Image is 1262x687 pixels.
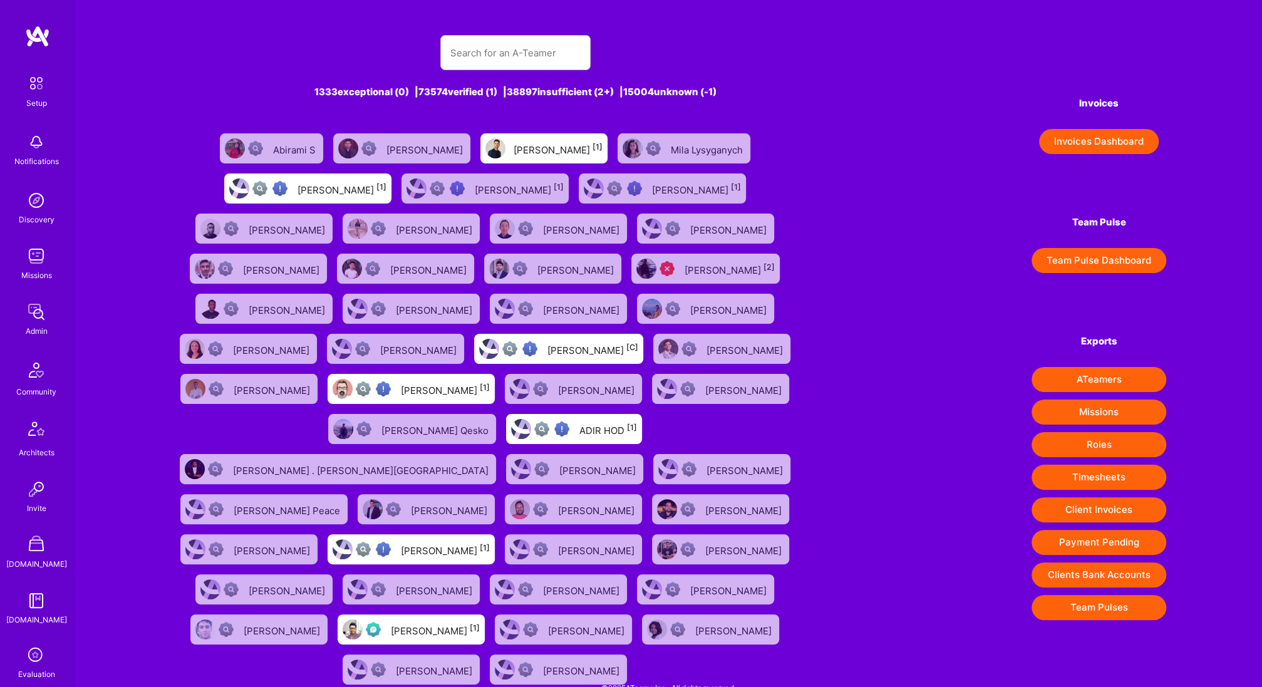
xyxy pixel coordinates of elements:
img: User Avatar [657,499,677,519]
div: Invite [27,502,46,515]
img: Not Scrubbed [209,381,224,396]
a: User AvatarNot fully vettedHigh Potential User[PERSON_NAME][1] [574,168,751,209]
img: User Avatar [510,499,530,519]
img: Evaluation Call Pending [366,622,381,637]
a: User AvatarNot fully vettedHigh Potential User[PERSON_NAME][1] [396,168,574,209]
img: Not Scrubbed [208,462,223,477]
a: User AvatarNot Scrubbed[PERSON_NAME] [632,569,779,609]
a: User AvatarNot Scrubbed[PERSON_NAME] [648,329,795,369]
div: Abirami S [273,140,318,157]
div: [DOMAIN_NAME] [6,557,67,571]
sup: [1] [554,182,564,192]
a: User AvatarNot Scrubbed[PERSON_NAME] Qesko [323,409,501,449]
div: [PERSON_NAME] [705,501,784,517]
img: User Avatar [332,339,352,359]
button: Invoices Dashboard [1039,129,1159,154]
img: discovery [24,188,49,213]
img: Not Scrubbed [680,381,695,396]
a: User AvatarNot Scrubbed[PERSON_NAME] [175,369,323,409]
img: Not Scrubbed [680,542,695,557]
i: icon SelectionTeam [24,644,48,668]
a: User AvatarNot fully vettedHigh Potential User[PERSON_NAME][1] [219,168,396,209]
a: User AvatarNot Scrubbed[PERSON_NAME] [338,569,485,609]
a: User AvatarNot Scrubbed[PERSON_NAME] [338,209,485,249]
img: Not Scrubbed [680,502,695,517]
a: User AvatarNot Scrubbed[PERSON_NAME] [500,529,647,569]
div: [PERSON_NAME] [244,621,323,638]
img: Not Scrubbed [534,462,549,477]
a: User AvatarNot Scrubbed[PERSON_NAME] [632,209,779,249]
div: Missions [21,269,52,282]
img: User Avatar [185,379,205,399]
a: Team Pulse Dashboard [1032,248,1166,273]
img: User Avatar [495,579,515,599]
div: [PERSON_NAME] [547,341,638,357]
div: [PERSON_NAME] [690,581,769,597]
div: [DOMAIN_NAME] [6,613,67,626]
img: User Avatar [485,138,505,158]
img: Not Scrubbed [219,622,234,637]
img: User Avatar [229,178,249,199]
sup: [1] [627,423,637,432]
button: Team Pulses [1032,595,1166,620]
img: Not fully vetted [430,181,445,196]
img: User Avatar [642,299,662,319]
div: [PERSON_NAME] [386,140,465,157]
a: User AvatarNot Scrubbed[PERSON_NAME] [648,449,795,489]
div: [PERSON_NAME] Peace [234,501,343,517]
img: User Avatar [511,459,531,479]
a: User AvatarNot Scrubbed[PERSON_NAME] [332,249,479,289]
img: Not fully vetted [356,381,371,396]
div: [PERSON_NAME] [706,461,785,477]
img: User Avatar [658,459,678,479]
div: [PERSON_NAME] [543,661,622,678]
img: Not Scrubbed [681,462,696,477]
img: admin teamwork [24,299,49,324]
img: Not fully vetted [502,341,517,356]
a: User AvatarNot Scrubbed[PERSON_NAME] [632,289,779,329]
sup: [1] [592,142,603,152]
div: [PERSON_NAME] [396,661,475,678]
img: Not Scrubbed [365,261,380,276]
button: Timesheets [1032,465,1166,490]
a: User AvatarNot Scrubbed[PERSON_NAME] [338,289,485,329]
img: User Avatar [510,379,530,399]
div: Evaluation [18,668,55,681]
a: User AvatarNot Scrubbed[PERSON_NAME] [647,529,794,569]
img: Not Scrubbed [248,141,263,156]
img: Not Scrubbed [533,502,548,517]
div: [PERSON_NAME] [537,261,616,277]
a: User AvatarNot Scrubbed[PERSON_NAME] [185,609,333,649]
img: Not Scrubbed [208,341,223,356]
button: Client Invoices [1032,497,1166,522]
a: User AvatarNot ScrubbedAbirami S [215,128,328,168]
div: [PERSON_NAME] [411,501,490,517]
a: User AvatarNot Scrubbed[PERSON_NAME] [485,289,632,329]
img: Not fully vetted [607,181,622,196]
input: Search for an A-Teamer [450,37,581,69]
img: Not Scrubbed [681,341,696,356]
a: User AvatarNot Scrubbed[PERSON_NAME] [175,529,323,569]
img: User Avatar [348,659,368,679]
button: ATeamers [1032,367,1166,392]
img: Invite [24,477,49,502]
div: [PERSON_NAME] [401,541,490,557]
img: User Avatar [333,419,353,439]
a: User AvatarNot Scrubbed[PERSON_NAME] [175,329,322,369]
button: Clients Bank Accounts [1032,562,1166,587]
div: [PERSON_NAME] [233,341,312,357]
sup: [C] [626,343,638,352]
div: [PERSON_NAME] [401,381,490,397]
a: User AvatarNot Scrubbed[PERSON_NAME] [485,209,632,249]
img: User Avatar [348,219,368,239]
img: Architects [21,416,51,446]
img: User Avatar [348,299,368,319]
sup: [1] [731,182,741,192]
img: User Avatar [495,659,515,679]
a: User AvatarNot Scrubbed[PERSON_NAME] [185,249,332,289]
div: [PERSON_NAME] [548,621,627,638]
img: guide book [24,588,49,613]
img: Not Scrubbed [533,542,548,557]
img: Not Scrubbed [209,502,224,517]
img: High Potential User [272,181,287,196]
